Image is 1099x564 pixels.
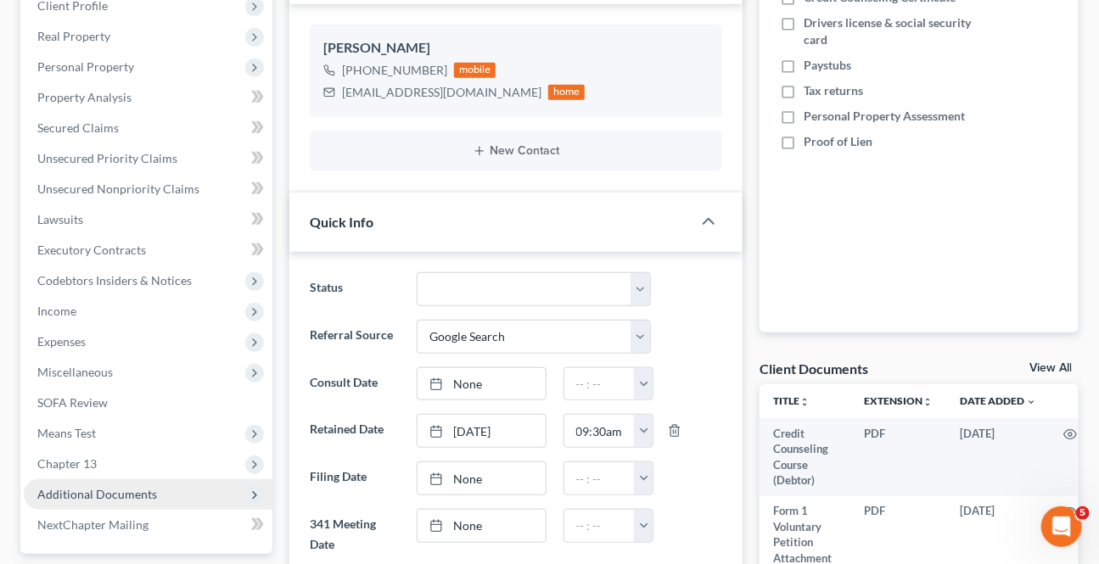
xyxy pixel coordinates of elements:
a: Date Added expand_more [960,394,1036,407]
a: SOFA Review [24,388,272,418]
i: unfold_more [922,397,933,407]
span: Unsecured Nonpriority Claims [37,181,199,196]
a: Secured Claims [24,113,272,143]
label: Referral Source [301,320,409,354]
div: [PERSON_NAME] [323,38,709,59]
iframe: Intercom live chat [1041,506,1082,547]
span: Property Analysis [37,90,132,104]
i: expand_more [1026,397,1036,407]
a: Lawsuits [24,204,272,235]
span: Paystubs [804,57,851,74]
label: Consult Date [301,367,409,401]
span: Executory Contracts [37,243,146,257]
span: Personal Property [37,59,134,74]
label: Filing Date [301,461,409,495]
a: Extensionunfold_more [864,394,933,407]
span: Lawsuits [37,212,83,226]
span: Means Test [37,426,96,440]
td: Credit Counseling Course (Debtor) [760,418,850,496]
span: Secured Claims [37,120,119,135]
span: Personal Property Assessment [804,108,965,125]
span: Additional Documents [37,487,157,501]
span: NextChapter Mailing [37,517,149,532]
label: Status [301,272,409,306]
label: Retained Date [301,414,409,448]
span: Income [37,304,76,318]
a: None [418,368,545,400]
a: View All [1029,362,1072,374]
i: unfold_more [799,397,810,407]
td: PDF [850,418,946,496]
a: Executory Contracts [24,235,272,265]
span: 5 [1076,506,1090,520]
input: -- : -- [564,368,636,400]
span: Codebtors Insiders & Notices [37,273,192,288]
span: Real Property [37,29,110,43]
a: Titleunfold_more [773,394,810,407]
div: home [548,85,586,100]
span: Quick Info [310,214,373,230]
span: Proof of Lien [804,133,872,150]
span: Chapter 13 [37,456,97,471]
a: [DATE] [418,415,545,447]
a: NextChapter Mailing [24,510,272,540]
span: SOFA Review [37,395,108,410]
input: -- : -- [564,415,636,447]
div: Client Documents [760,360,868,377]
td: [DATE] [946,418,1050,496]
span: Drivers license & social security card [804,14,984,48]
span: Unsecured Priority Claims [37,151,177,165]
span: Miscellaneous [37,365,113,379]
label: 341 Meeting Date [301,509,409,560]
a: Unsecured Nonpriority Claims [24,174,272,204]
input: -- : -- [564,462,636,494]
div: [EMAIL_ADDRESS][DOMAIN_NAME] [342,84,541,101]
div: mobile [454,63,496,78]
div: [PHONE_NUMBER] [342,62,447,79]
input: -- : -- [564,510,636,542]
span: Expenses [37,334,86,349]
a: Property Analysis [24,82,272,113]
a: None [418,462,545,494]
button: New Contact [323,144,709,158]
span: Tax returns [804,82,863,99]
a: None [418,510,545,542]
a: Unsecured Priority Claims [24,143,272,174]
